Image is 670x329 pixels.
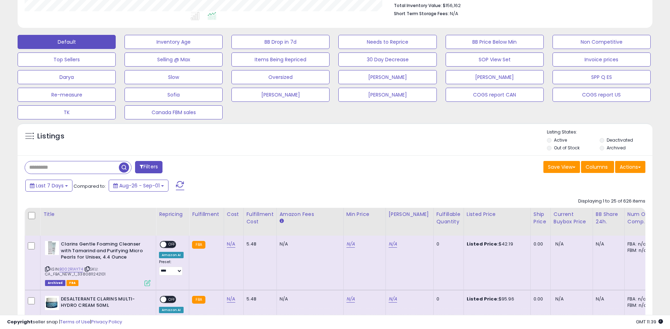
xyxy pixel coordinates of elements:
[192,241,205,249] small: FBA
[166,296,178,302] span: OFF
[45,296,59,310] img: 41fcpqWhH+L._SL40_.jpg
[338,70,436,84] button: [PERSON_NAME]
[119,182,160,189] span: Aug-26 - Sep-01
[159,252,184,258] div: Amazon AI
[247,211,274,225] div: Fulfillment Cost
[467,241,499,247] b: Listed Price:
[607,137,633,143] label: Deactivated
[18,88,116,102] button: Re-measure
[581,161,614,173] button: Columns
[555,241,564,247] span: N/A
[7,318,33,325] strong: Copyright
[394,11,449,17] b: Short Term Storage Fees:
[125,52,223,67] button: Selling @ Max
[346,241,355,248] a: N/A
[553,52,651,67] button: Invoice prices
[389,241,397,248] a: N/A
[346,211,383,218] div: Min Price
[231,52,330,67] button: Items Being Repriced
[446,88,544,102] button: COGS report CAN
[280,241,338,247] div: N/A
[553,70,651,84] button: SPP Q ES
[547,129,652,136] p: Listing States:
[436,241,458,247] div: 0
[627,296,651,302] div: FBA: n/a
[18,70,116,84] button: Darya
[389,296,397,303] a: N/A
[45,241,151,285] div: ASIN:
[166,242,178,248] span: OFF
[18,35,116,49] button: Default
[543,161,580,173] button: Save View
[596,211,621,225] div: BB Share 24h.
[636,318,663,325] span: 2025-09-9 11:39 GMT
[596,241,619,247] div: N/A
[159,260,184,275] div: Preset:
[74,183,106,190] span: Compared to:
[467,241,525,247] div: $42.19
[534,296,545,302] div: 0.00
[554,145,580,151] label: Out of Stock
[280,218,284,224] small: Amazon Fees.
[66,280,78,286] span: FBA
[45,266,106,277] span: | SKU: CA_FBA_NEW_1_3380811242101
[37,131,64,141] h5: Listings
[346,296,355,303] a: N/A
[553,35,651,49] button: Non Competitive
[578,198,645,205] div: Displaying 1 to 25 of 626 items
[586,163,608,170] span: Columns
[607,145,626,151] label: Archived
[91,318,122,325] a: Privacy Policy
[7,319,122,325] div: seller snap | |
[555,296,564,302] span: N/A
[554,137,567,143] label: Active
[436,296,458,302] div: 0
[450,10,458,17] span: N/A
[192,296,205,304] small: FBA
[61,241,146,262] b: Clarins Gentle Foaming Cleanser with Tamarind and Purifying Micro Pearls for Unisex, 4.4 Ounce
[280,211,340,218] div: Amazon Fees
[394,2,442,8] b: Total Inventory Value:
[446,52,544,67] button: SOP View Set
[45,280,65,286] span: Listings that have been deleted from Seller Central
[43,211,153,218] div: Title
[227,296,235,303] a: N/A
[338,52,436,67] button: 30 Day Decrease
[467,296,499,302] b: Listed Price:
[125,88,223,102] button: Sofia
[627,247,651,254] div: FBM: n/a
[338,88,436,102] button: [PERSON_NAME]
[534,211,548,225] div: Ship Price
[467,296,525,302] div: $95.96
[553,88,651,102] button: COGS report US
[227,241,235,248] a: N/A
[436,211,461,225] div: Fulfillable Quantity
[135,161,162,173] button: Filters
[60,318,90,325] a: Terms of Use
[18,52,116,67] button: Top Sellers
[125,70,223,84] button: Slow
[25,180,72,192] button: Last 7 Days
[627,211,653,225] div: Num of Comp.
[596,296,619,302] div: N/A
[389,211,430,218] div: [PERSON_NAME]
[159,211,186,218] div: Repricing
[338,35,436,49] button: Needs to Reprice
[109,180,168,192] button: Aug-26 - Sep-01
[59,266,83,272] a: B002R1AY74
[394,1,640,9] li: $156,162
[231,70,330,84] button: Oversized
[627,302,651,309] div: FBM: n/a
[615,161,645,173] button: Actions
[627,241,651,247] div: FBA: n/a
[534,241,545,247] div: 0.00
[18,105,116,119] button: TK
[231,35,330,49] button: BB Drop in 7d
[231,88,330,102] button: [PERSON_NAME]
[247,241,271,247] div: 5.48
[192,211,221,218] div: Fulfillment
[280,296,338,302] div: N/A
[159,307,184,313] div: Amazon AI
[554,211,590,225] div: Current Buybox Price
[446,70,544,84] button: [PERSON_NAME]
